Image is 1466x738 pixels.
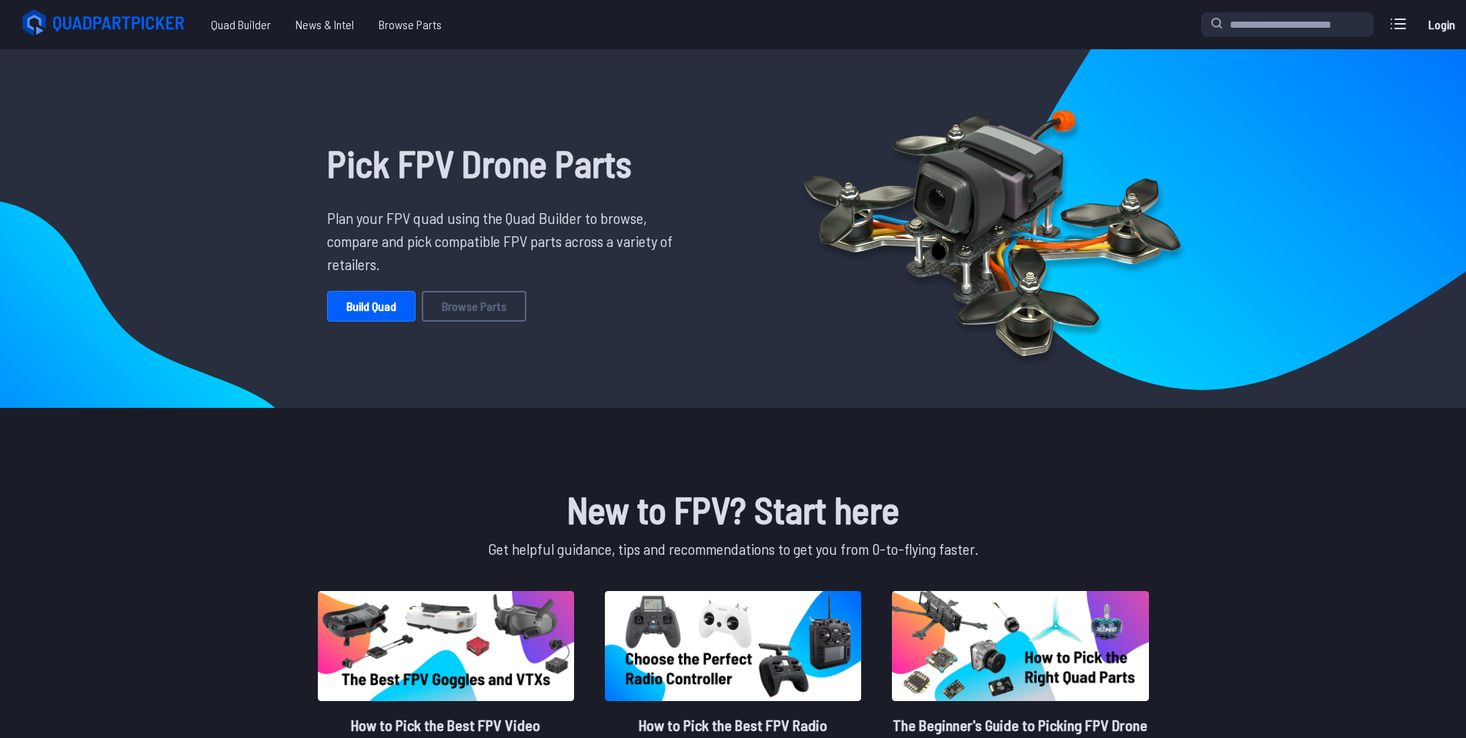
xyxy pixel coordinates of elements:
[422,291,526,322] a: Browse Parts
[327,135,684,191] h1: Pick FPV Drone Parts
[327,291,416,322] a: Build Quad
[283,9,366,40] a: News & Intel
[199,9,283,40] a: Quad Builder
[315,537,1152,560] p: Get helpful guidance, tips and recommendations to get you from 0-to-flying faster.
[605,591,861,701] img: image of post
[1423,9,1460,40] a: Login
[315,482,1152,537] h1: New to FPV? Start here
[770,75,1214,382] img: Quadcopter
[892,591,1148,701] img: image of post
[366,9,454,40] a: Browse Parts
[327,206,684,275] p: Plan your FPV quad using the Quad Builder to browse, compare and pick compatible FPV parts across...
[318,591,574,701] img: image of post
